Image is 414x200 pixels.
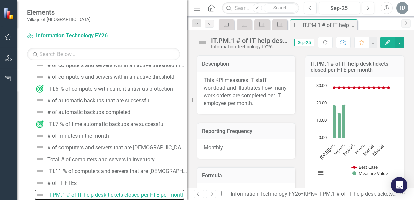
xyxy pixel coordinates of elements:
[34,60,187,70] a: # of computers and servers within an active threshold that have current antivirus protection
[310,61,399,73] h3: IT.PM.1 # of IT help desk tickets closed per FTE per month
[47,168,187,174] div: IT.I.11 % of computers and servers that are [DEMOGRAPHIC_DATA] or less
[358,86,361,89] path: Dec-25, 29. Best Case.
[27,16,91,22] small: Village of [GEOGRAPHIC_DATA]
[348,86,350,89] path: Oct-25, 29. Best Case.
[47,74,174,80] div: # of computers and servers within an active threshold
[34,107,130,118] a: # of automatic backups completed
[34,177,77,188] a: # of IT FTEs
[36,143,44,152] img: Not Defined
[47,62,187,68] div: # of computers and servers within an active threshold that have current antivirus protection
[387,86,390,89] path: Jun-26, 29. Best Case.
[332,142,346,156] text: Sep-25
[231,191,301,197] a: Information Technology FY26
[382,86,385,89] path: May-26, 29. Best Case.
[342,105,346,138] path: Sep-25, 19.2. Measure Value.
[34,154,155,165] a: Total # of computers and servers in inventory
[36,155,44,163] img: Not Defined
[47,157,155,163] div: Total # of computers and servers in inventory
[333,86,336,89] path: Jul-25, 29. Best Case.
[316,82,327,88] text: 30.00
[319,2,360,14] button: Sep-25
[312,82,395,184] svg: Interactive chart
[371,142,385,157] text: May-26
[47,145,187,151] div: # of computers and servers that are [DEMOGRAPHIC_DATA] or less
[221,190,397,198] div: » »
[222,2,299,14] input: Search ClearPoint...
[27,32,111,40] a: Information Technology FY26
[36,96,44,104] img: Not Defined
[353,142,366,156] text: Jan-26
[318,142,336,160] text: [DATE]-25
[211,37,287,44] div: IT.PM.1 # of IT help desk tickets closed per FTE per month
[197,37,208,48] img: Not Defined
[391,177,407,193] div: Open Intercom Messenger
[47,109,130,115] div: # of automatic backups completed
[34,166,187,176] a: IT.I.11 % of computers and servers that are [DEMOGRAPHIC_DATA] or less
[34,71,174,82] a: # of computers and servers within an active threshold
[333,105,336,138] path: Jul-25, 18.8. Measure Value.
[47,86,173,92] div: IT.I.6 % of computers with current antivirus protection
[352,164,378,170] button: Show Best Case
[36,120,44,128] img: On Target
[396,2,408,14] button: ID
[204,77,287,107] span: This KPI measures IT staff workload and illustrates how many work orders are completed per IT emp...
[197,139,295,159] div: Monthly
[3,7,15,20] img: ClearPoint Strategy
[36,167,44,175] img: Not Defined
[373,86,375,89] path: Mar-26, 29. Best Case.
[47,98,151,104] div: # of automatic backups that are successful
[362,142,376,157] text: Mar-26
[27,8,91,16] span: Elements
[202,128,290,134] h3: Reporting Frequency
[36,179,44,187] img: Not Defined
[36,191,44,199] img: Not Defined
[264,3,297,13] button: Search
[294,39,314,46] span: Sep-25
[333,86,389,138] g: Measure Value, series 2 of 2. Bar series with 12 bars.
[316,100,327,106] text: 20.00
[202,173,290,179] h3: Formula
[34,142,187,153] a: # of computers and servers that are [DEMOGRAPHIC_DATA] or less
[36,73,44,81] img: Not Defined
[34,95,151,106] a: # of automatic backups that are successful
[303,21,356,29] div: IT.PM.1 # of IT help desk tickets closed per FTE per month
[34,119,165,129] a: IT.I.7 % of time automatic backups are successful
[352,170,388,176] button: Show Measure Value
[378,86,380,89] path: Apr-26, 29. Best Case.
[342,142,356,157] text: Nov-25
[338,113,341,138] path: Aug-25, 14.4. Measure Value.
[312,82,397,184] div: Chart. Highcharts interactive chart.
[36,85,44,93] img: On Target
[211,44,287,49] div: Information Technology FY26
[47,192,185,198] div: IT.PM.1 # of IT help desk tickets closed per FTE per month
[338,86,341,89] path: Aug-25, 29. Best Case.
[273,5,288,10] span: Search
[316,168,325,178] button: View chart menu, Chart
[47,121,165,127] div: IT.I.7 % of time automatic backups are successful
[27,48,180,60] input: Search Below...
[202,61,290,67] h3: Description
[343,86,345,89] path: Sep-25, 29. Best Case.
[304,191,315,197] a: KPIs
[47,133,109,139] div: # of minutes in the month
[36,61,44,69] img: Not Defined
[36,108,44,116] img: Not Defined
[34,189,185,200] a: IT.PM.1 # of IT help desk tickets closed per FTE per month
[368,86,370,89] path: Feb-26, 29. Best Case.
[319,134,327,140] text: 0.00
[353,86,356,89] path: Nov-25, 29. Best Case.
[363,86,365,89] path: Jan-26, 29. Best Case.
[34,130,109,141] a: # of minutes in the month
[47,180,77,186] div: # of IT FTEs
[333,86,390,89] g: Best Case, series 1 of 2. Line with 12 data points.
[34,83,173,94] a: IT.I.6 % of computers with current antivirus protection
[36,132,44,140] img: Not Defined
[321,4,358,12] div: Sep-25
[316,117,327,123] text: 10.00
